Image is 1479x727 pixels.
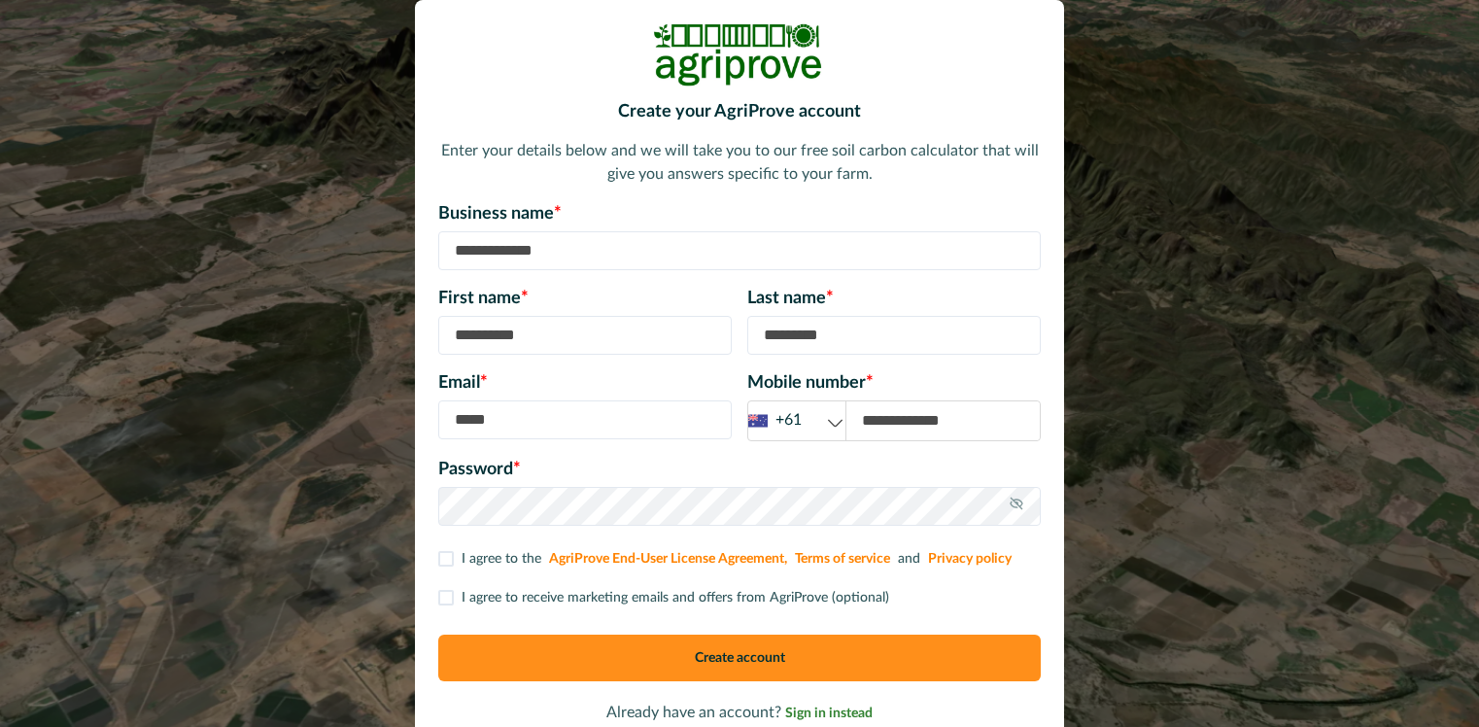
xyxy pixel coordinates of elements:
[438,201,1041,227] p: Business name
[438,102,1041,123] h2: Create your AgriProve account
[652,23,827,87] img: Logo Image
[928,552,1012,566] a: Privacy policy
[438,635,1041,681] button: Create account
[462,549,1015,570] p: I agree to the and
[549,552,787,566] a: AgriProve End-User License Agreement,
[438,701,1041,724] p: Already have an account?
[462,588,889,608] p: I agree to receive marketing emails and offers from AgriProve (optional)
[785,705,873,720] a: Sign in instead
[747,370,1041,397] p: Mobile number
[785,707,873,720] span: Sign in instead
[747,286,1041,312] p: Last name
[438,457,1041,483] p: Password
[438,139,1041,186] p: Enter your details below and we will take you to our free soil carbon calculator that will give y...
[438,286,732,312] p: First name
[795,552,890,566] a: Terms of service
[438,370,732,397] p: Email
